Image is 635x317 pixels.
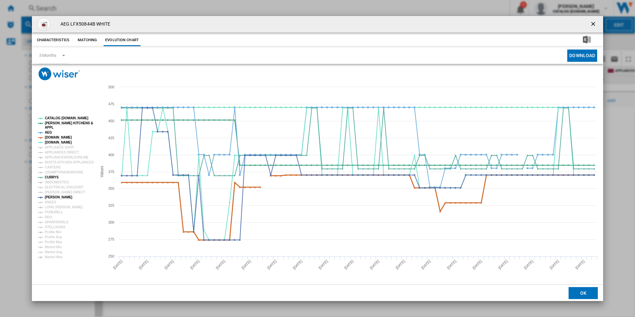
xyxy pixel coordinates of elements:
tspan: [DATE] [446,259,457,270]
tspan: [DATE] [420,259,431,270]
tspan: BOOTS KITCHEN APPLIANCES [45,160,94,164]
tspan: APPL [45,126,53,129]
tspan: [DATE] [369,259,380,270]
tspan: Profile Min [45,230,61,234]
button: OK [569,287,598,299]
tspan: [DATE] [574,259,585,270]
tspan: [DOMAIN_NAME] [45,136,72,139]
tspan: 350 [108,186,114,190]
button: getI18NText('BUTTONS.CLOSE_DIALOG') [587,18,600,31]
img: excel-24x24.png [583,36,591,44]
tspan: 375 [108,170,114,174]
tspan: 500 [108,85,114,89]
tspan: Market Min [45,245,62,249]
tspan: [DATE] [317,259,328,270]
ng-md-icon: getI18NText('BUTTONS.CLOSE_DIALOG') [590,21,598,29]
tspan: Profile Max [45,240,62,244]
tspan: 325 [108,203,114,207]
tspan: [DATE] [266,259,277,270]
tspan: ELECTRICAL DISCOUNT [45,185,83,189]
tspan: DBDOMESTICS [45,180,69,184]
tspan: CRAMPTONANDMOORE [45,170,83,174]
tspan: [DATE] [497,259,508,270]
tspan: LONG [PERSON_NAME] [45,205,83,209]
button: Matching [73,34,102,46]
tspan: [DATE] [215,259,226,270]
tspan: 275 [108,237,114,241]
tspan: [DOMAIN_NAME] [45,141,72,144]
tspan: Market Avg [45,250,62,254]
tspan: 425 [108,136,114,140]
button: Download [567,50,597,62]
tspan: CATALOG [DOMAIN_NAME] [45,116,88,120]
div: 3 Months [39,53,56,58]
tspan: [DATE] [395,259,406,270]
button: Download in Excel [572,34,601,46]
tspan: [DATE] [343,259,354,270]
tspan: APPLIANCEWORLDONLINE [45,156,89,159]
tspan: CARTERS [45,165,61,169]
img: 111730382 [37,18,50,31]
tspan: 250 [108,254,114,258]
tspan: [DATE] [189,259,200,270]
img: logo_wiser_300x94.png [39,67,80,80]
tspan: Profile Avg [45,235,62,239]
tspan: 300 [108,220,114,224]
tspan: 400 [108,153,114,157]
tspan: [DATE] [549,259,560,270]
tspan: [PERSON_NAME] DIRECT [45,190,85,194]
tspan: PUREWELL [45,210,63,214]
tspan: 450 [108,119,114,123]
tspan: [DATE] [523,259,534,270]
tspan: [PERSON_NAME] KITCHENS & [45,121,93,125]
tspan: RDO [45,215,52,219]
tspan: [DATE] [138,259,149,270]
tspan: AEG [45,131,52,134]
tspan: KNEES [45,200,56,204]
tspan: STELLISONS [45,225,65,229]
tspan: [DATE] [292,259,303,270]
tspan: [DATE] [112,259,123,270]
tspan: 475 [108,102,114,106]
tspan: SPARKWORLD [45,220,68,224]
md-dialog: Product popup [32,16,603,301]
tspan: APPLIANCES DIRECT [45,151,79,154]
tspan: APPLIANCE SHOP [45,146,74,149]
tspan: Market Max [45,255,63,259]
button: Characteristics [35,34,71,46]
tspan: [DATE] [472,259,483,270]
tspan: [DATE] [163,259,174,270]
tspan: [DATE] [240,259,251,270]
h4: AEG LFX50844B WHITE [57,21,111,28]
button: Evolution chart [104,34,140,46]
tspan: Values [100,166,104,177]
tspan: CURRYS [45,175,59,179]
tspan: [PERSON_NAME] [45,195,72,199]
